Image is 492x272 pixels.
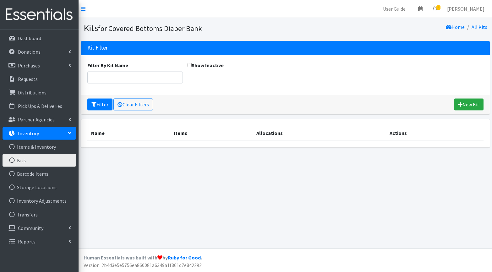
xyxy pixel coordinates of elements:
[3,59,76,72] a: Purchases
[18,35,41,41] p: Dashboard
[3,127,76,140] a: Inventory
[18,62,40,69] p: Purchases
[436,5,440,10] span: 5
[3,208,76,221] a: Transfers
[87,61,128,69] label: Filter By Kit Name
[113,99,153,110] a: Clear Filters
[3,168,76,180] a: Barcode Items
[253,125,386,141] th: Allocations
[3,222,76,234] a: Community
[3,100,76,112] a: Pick Ups & Deliveries
[170,125,253,141] th: Items
[3,195,76,207] a: Inventory Adjustments
[18,116,55,123] p: Partner Agencies
[87,99,112,110] button: Filter
[84,23,283,34] h1: Kits
[87,125,170,141] th: Name
[3,154,76,167] a: Kits
[188,63,192,67] input: Show Inactive
[454,99,484,110] a: New Kit
[3,86,76,99] a: Distributions
[386,125,483,141] th: Actions
[18,238,36,245] p: Reports
[87,45,108,51] h3: Kit Filter
[3,4,76,25] img: HumanEssentials
[442,3,489,15] a: [PERSON_NAME]
[168,254,201,261] a: Ruby for Good
[446,24,465,30] a: Home
[84,262,202,268] span: Version: 2b4d3e5e5756ea860081a6349a1f861d7e842292
[18,49,41,55] p: Donations
[378,3,411,15] a: User Guide
[18,103,62,109] p: Pick Ups & Deliveries
[18,89,46,96] p: Distributions
[84,254,202,261] strong: Human Essentials was built with by .
[18,76,38,82] p: Requests
[428,3,442,15] a: 5
[18,225,43,231] p: Community
[3,181,76,194] a: Storage Locations
[3,113,76,126] a: Partner Agencies
[472,24,487,30] a: All Kits
[98,24,202,33] small: for Covered Bottoms Diaper Bank
[3,141,76,153] a: Items & Inventory
[3,73,76,85] a: Requests
[18,130,39,136] p: Inventory
[3,235,76,248] a: Reports
[188,61,224,69] label: Show Inactive
[3,45,76,58] a: Donations
[3,32,76,45] a: Dashboard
